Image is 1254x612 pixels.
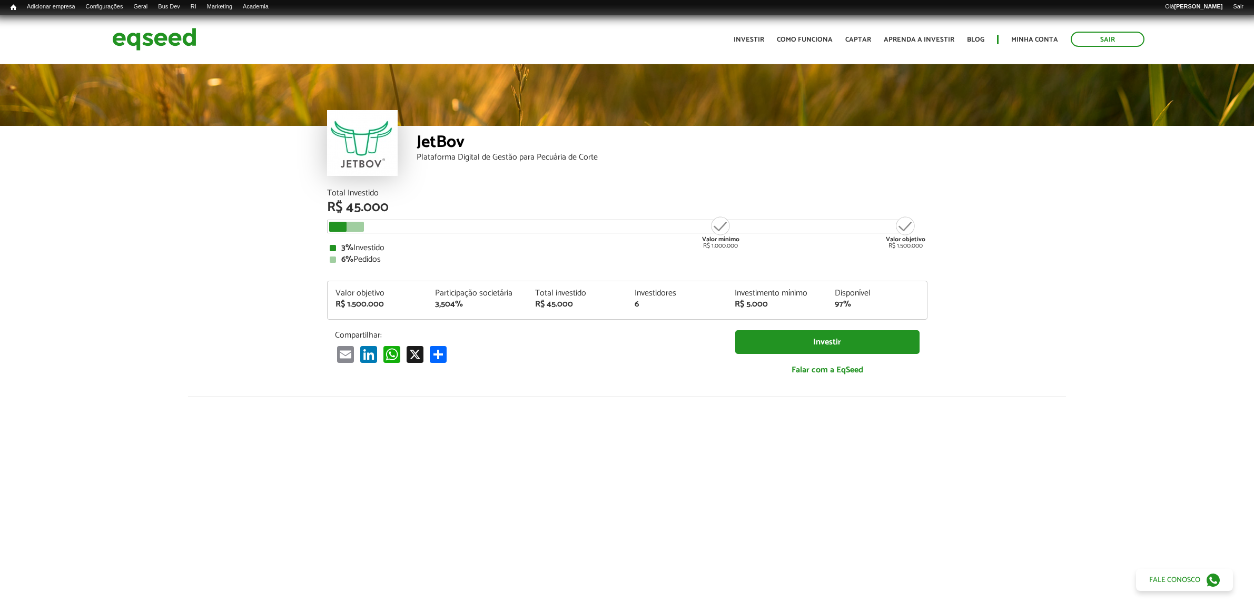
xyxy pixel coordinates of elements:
a: RI [185,3,202,11]
a: Geral [128,3,153,11]
div: Investido [330,244,925,252]
div: 97% [835,300,919,309]
strong: Valor objetivo [886,234,925,244]
div: 3,504% [435,300,519,309]
div: 6 [635,300,719,309]
a: Configurações [81,3,129,11]
div: Total investido [535,289,619,298]
a: Academia [238,3,274,11]
div: R$ 1.500.000 [886,215,925,249]
a: Minha conta [1011,36,1058,43]
a: Compartilhar [428,346,449,363]
a: Blog [967,36,984,43]
a: Aprenda a investir [884,36,954,43]
div: R$ 5.000 [735,300,819,309]
strong: Valor mínimo [702,234,739,244]
a: Como funciona [777,36,833,43]
a: Adicionar empresa [22,3,81,11]
div: Disponível [835,289,919,298]
a: Captar [845,36,871,43]
a: Olá[PERSON_NAME] [1160,3,1228,11]
a: Sair [1228,3,1249,11]
div: Investimento mínimo [735,289,819,298]
div: R$ 45.000 [535,300,619,309]
a: LinkedIn [358,346,379,363]
div: R$ 45.000 [327,201,927,214]
a: Início [5,3,22,13]
div: Participação societária [435,289,519,298]
a: Falar com a EqSeed [735,359,920,381]
a: Email [335,346,356,363]
div: R$ 1.500.000 [335,300,420,309]
a: Sair [1071,32,1144,47]
p: Compartilhar: [335,330,719,340]
img: EqSeed [112,25,196,53]
a: WhatsApp [381,346,402,363]
strong: 3% [341,241,353,255]
div: Total Investido [327,189,927,198]
a: X [404,346,426,363]
span: Início [11,4,16,11]
div: R$ 1.000.000 [701,215,740,249]
strong: [PERSON_NAME] [1174,3,1222,9]
a: Investir [735,330,920,354]
a: Investir [734,36,764,43]
a: Bus Dev [153,3,185,11]
a: Fale conosco [1136,569,1233,591]
div: Plataforma Digital de Gestão para Pecuária de Corte [417,153,927,162]
strong: 6% [341,252,353,266]
div: Investidores [635,289,719,298]
div: JetBov [417,134,927,153]
a: Marketing [202,3,238,11]
div: Valor objetivo [335,289,420,298]
div: Pedidos [330,255,925,264]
